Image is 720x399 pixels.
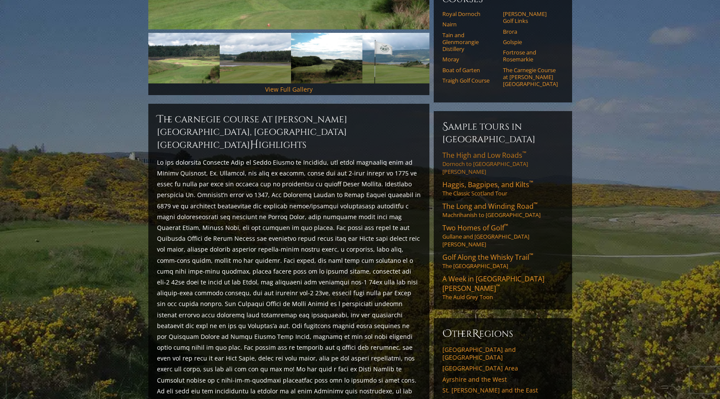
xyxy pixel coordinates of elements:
span: H [250,138,259,152]
sup: ™ [496,283,500,290]
a: Golf Along the Whisky Trail™The [GEOGRAPHIC_DATA] [442,252,563,270]
a: Moray [442,56,497,63]
sup: ™ [529,179,533,186]
a: The Carnegie Course at [PERSON_NAME][GEOGRAPHIC_DATA] [503,67,558,88]
a: Two Homes of Golf™Gullane and [GEOGRAPHIC_DATA][PERSON_NAME] [442,223,563,248]
span: Golf Along the Whisky Trail [442,252,533,262]
span: Two Homes of Golf [442,223,508,233]
a: Fortrose and Rosemarkie [503,49,558,63]
a: The High and Low Roads™Dornoch to [GEOGRAPHIC_DATA][PERSON_NAME] [442,150,563,176]
a: [GEOGRAPHIC_DATA] Area [442,364,563,372]
a: St. [PERSON_NAME] and the East [442,386,563,394]
h6: ther egions [442,327,563,341]
sup: ™ [504,222,508,230]
span: R [472,327,479,341]
h6: Sample Tours in [GEOGRAPHIC_DATA] [442,120,563,145]
a: A Week in [GEOGRAPHIC_DATA][PERSON_NAME]™The Auld Grey Toon [442,274,563,301]
a: Royal Dornoch [442,10,497,17]
a: [PERSON_NAME] Golf Links [503,10,558,25]
sup: ™ [522,150,526,157]
a: View Full Gallery [265,85,313,93]
a: Tain and Glenmorangie Distillery [442,32,497,53]
h2: The Carnegie Course at [PERSON_NAME][GEOGRAPHIC_DATA], [GEOGRAPHIC_DATA] [GEOGRAPHIC_DATA] ighlights [157,112,421,152]
span: A Week in [GEOGRAPHIC_DATA][PERSON_NAME] [442,274,544,293]
a: Traigh Golf Course [442,77,497,84]
a: The Long and Winding Road™Machrihanish to [GEOGRAPHIC_DATA] [442,201,563,219]
sup: ™ [529,252,533,259]
a: Golspie [503,38,558,45]
a: Nairn [442,21,497,28]
a: [GEOGRAPHIC_DATA] and [GEOGRAPHIC_DATA] [442,346,563,361]
sup: ™ [534,201,538,208]
span: The Long and Winding Road [442,201,538,211]
span: Haggis, Bagpipes, and Kilts [442,180,533,189]
a: Brora [503,28,558,35]
span: O [442,327,452,341]
a: Ayrshire and the West [442,376,563,383]
span: The High and Low Roads [442,150,526,160]
a: Boat of Garten [442,67,497,73]
a: Haggis, Bagpipes, and Kilts™The Classic Scotland Tour [442,180,563,197]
